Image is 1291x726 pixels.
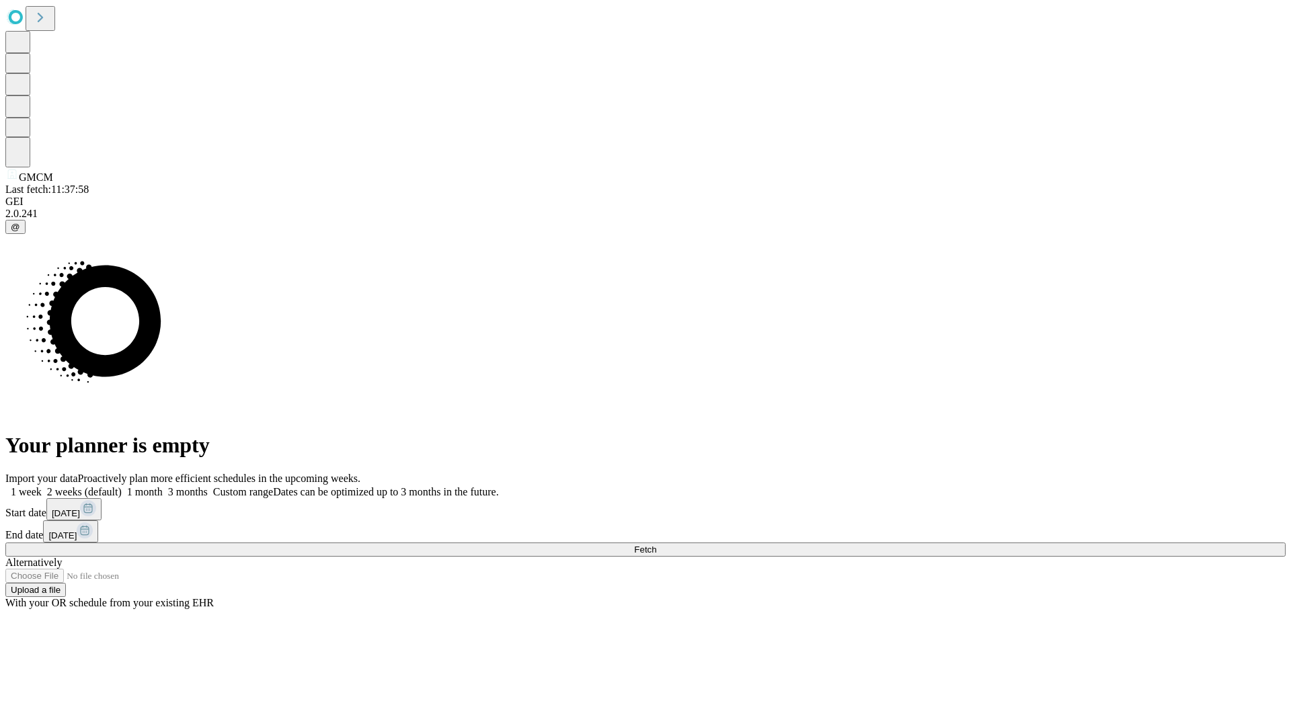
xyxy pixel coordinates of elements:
[634,544,656,555] span: Fetch
[43,520,98,542] button: [DATE]
[5,520,1286,542] div: End date
[47,486,122,497] span: 2 weeks (default)
[19,171,53,183] span: GMCM
[5,583,66,597] button: Upload a file
[5,184,89,195] span: Last fetch: 11:37:58
[5,597,214,608] span: With your OR schedule from your existing EHR
[11,486,42,497] span: 1 week
[5,220,26,234] button: @
[52,508,80,518] span: [DATE]
[5,542,1286,557] button: Fetch
[11,222,20,232] span: @
[127,486,163,497] span: 1 month
[48,530,77,540] span: [DATE]
[213,486,273,497] span: Custom range
[5,196,1286,208] div: GEI
[273,486,498,497] span: Dates can be optimized up to 3 months in the future.
[5,498,1286,520] div: Start date
[78,473,360,484] span: Proactively plan more efficient schedules in the upcoming weeks.
[5,208,1286,220] div: 2.0.241
[46,498,102,520] button: [DATE]
[5,473,78,484] span: Import your data
[5,433,1286,458] h1: Your planner is empty
[5,557,62,568] span: Alternatively
[168,486,208,497] span: 3 months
